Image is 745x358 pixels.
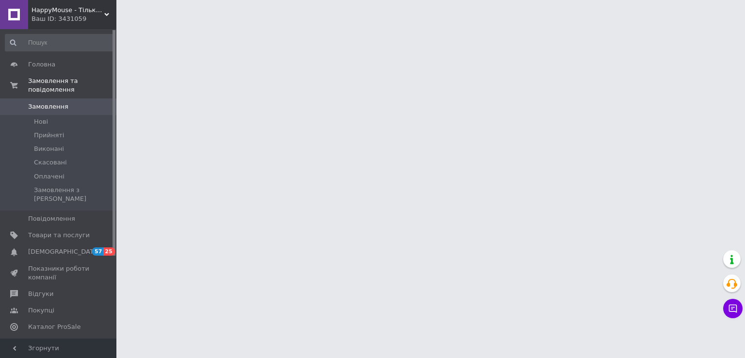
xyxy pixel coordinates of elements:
[34,131,64,140] span: Прийняті
[34,145,64,153] span: Виконані
[103,247,114,256] span: 25
[34,117,48,126] span: Нові
[34,158,67,167] span: Скасовані
[28,323,81,331] span: Каталог ProSale
[34,172,65,181] span: Оплачені
[92,247,103,256] span: 57
[28,102,68,111] span: Замовлення
[28,247,100,256] span: [DEMOGRAPHIC_DATA]
[28,264,90,282] span: Показники роботи компанії
[28,290,53,298] span: Відгуки
[34,186,113,203] span: Замовлення з [PERSON_NAME]
[723,299,743,318] button: Чат з покупцем
[28,60,55,69] span: Головна
[28,306,54,315] span: Покупці
[5,34,114,51] input: Пошук
[28,77,116,94] span: Замовлення та повідомлення
[28,231,90,240] span: Товари та послуги
[32,6,104,15] span: HappyMouse - Тільки кращі іграшки за доступними цінами💛
[32,15,116,23] div: Ваш ID: 3431059
[28,214,75,223] span: Повідомлення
